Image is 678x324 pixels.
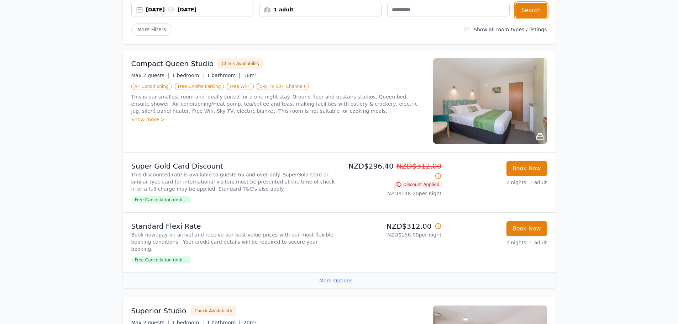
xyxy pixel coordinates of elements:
[218,58,263,69] button: Check Availability
[515,3,547,18] button: Search
[342,161,442,181] p: NZD$296.40
[131,171,336,192] p: This discounted rate is available to guests 65 and over only. SuperGold Card or similar type card...
[447,179,547,186] p: 2 nights, 1 adult
[131,73,169,78] span: Max 2 guests |
[172,73,204,78] span: 1 bedroom |
[131,93,425,115] p: This is our smallest room and ideally suited for a one night stay. Ground floor and upstairs stud...
[146,6,253,13] div: [DATE] [DATE]
[131,221,336,231] p: Standard Flexi Rate
[506,221,547,236] button: Book Now
[190,306,236,316] button: Check Availability
[131,306,186,316] h3: Superior Studio
[396,162,442,170] span: NZD$312.00
[131,196,191,203] span: Free Cancellation until ...
[506,161,547,176] button: Book Now
[131,23,172,36] span: More Filters
[243,73,257,78] span: 16m²
[342,190,442,197] p: NZD$148.20 per night
[207,73,241,78] span: 1 bathroom |
[447,239,547,246] p: 2 nights, 1 adult
[131,59,214,69] h3: Compact Queen Studio
[394,181,442,188] span: Discount Applied
[257,83,309,90] span: Sky TV 50+ Channels
[131,83,172,90] span: Air Conditioning
[131,231,336,253] p: Book now, pay on arrival and receive our best value prices with our most flexible booking conditi...
[259,6,381,13] div: 1 adult
[175,83,224,90] span: Free On-site Parking
[123,272,556,288] div: More Options ...
[131,256,191,264] span: Free Cancellation until ...
[131,161,336,171] p: Super Gold Card Discount
[131,116,425,123] div: Show more >
[342,231,442,238] p: NZD$156.00 per night
[227,83,254,90] span: Free Wi-Fi
[474,27,547,32] label: Show all room types / listings
[342,221,442,231] p: NZD$312.00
